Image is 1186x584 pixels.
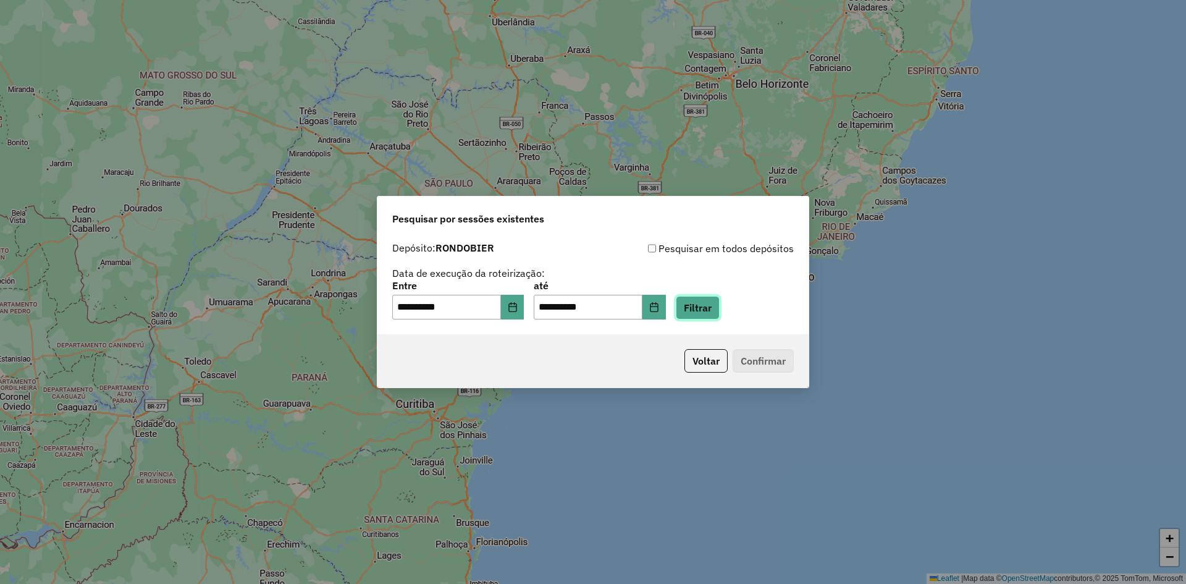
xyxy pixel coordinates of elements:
label: Data de execução da roteirização: [392,266,545,281]
strong: RONDOBIER [435,242,494,254]
div: Pesquisar em todos depósitos [593,241,794,256]
label: até [534,278,665,293]
span: Pesquisar por sessões existentes [392,211,544,226]
label: Entre [392,278,524,293]
button: Choose Date [642,295,666,320]
button: Voltar [684,349,728,373]
button: Choose Date [501,295,524,320]
label: Depósito: [392,240,494,255]
button: Filtrar [676,296,720,320]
